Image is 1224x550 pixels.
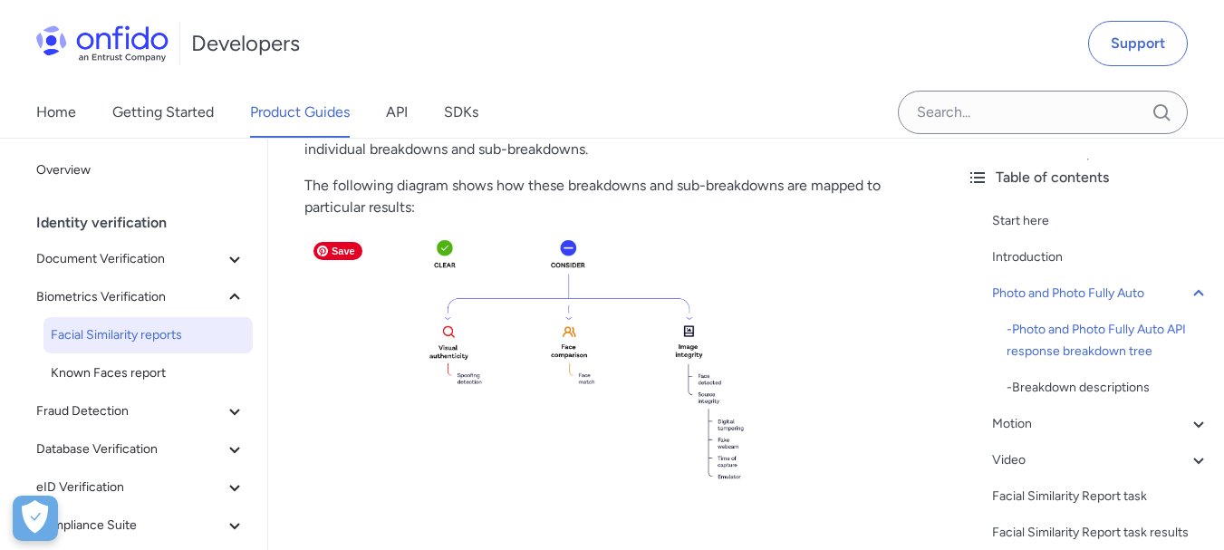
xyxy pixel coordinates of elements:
[386,87,408,138] a: API
[992,449,1210,471] a: Video
[1007,377,1210,399] div: - Breakdown descriptions
[967,167,1210,188] div: Table of contents
[1007,319,1210,362] div: - Photo and Photo Fully Auto API response breakdown tree
[13,496,58,541] button: Open Preferences
[304,175,916,218] p: The following diagram shows how these breakdowns and sub-breakdowns are mapped to particular resu...
[992,522,1210,544] a: Facial Similarity Report task results
[992,413,1210,435] a: Motion
[36,477,224,498] span: eID Verification
[1007,319,1210,362] a: -Photo and Photo Fully Auto API response breakdown tree
[1007,377,1210,399] a: -Breakdown descriptions
[36,515,224,536] span: Compliance Suite
[43,355,253,391] a: Known Faces report
[36,205,260,241] div: Identity verification
[51,362,246,384] span: Known Faces report
[36,248,224,270] span: Document Verification
[36,25,169,62] img: Onfido Logo
[992,246,1210,268] a: Introduction
[29,279,253,315] button: Biometrics Verification
[992,486,1210,507] a: Facial Similarity Report task
[29,393,253,429] button: Fraud Detection
[36,286,224,308] span: Biometrics Verification
[29,507,253,544] button: Compliance Suite
[36,87,76,138] a: Home
[51,324,246,346] span: Facial Similarity reports
[36,439,224,460] span: Database Verification
[36,400,224,422] span: Fraud Detection
[43,317,253,353] a: Facial Similarity reports
[992,283,1210,304] a: Photo and Photo Fully Auto
[29,152,253,188] a: Overview
[313,242,362,260] span: Save
[992,210,1210,232] a: Start here
[898,91,1188,134] input: Onfido search input field
[250,87,350,138] a: Product Guides
[29,469,253,506] button: eID Verification
[36,159,246,181] span: Overview
[191,29,300,58] h1: Developers
[13,496,58,541] div: Cookie Preferences
[112,87,214,138] a: Getting Started
[29,241,253,277] button: Document Verification
[444,87,478,138] a: SDKs
[29,431,253,468] button: Database Verification
[1088,21,1188,66] a: Support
